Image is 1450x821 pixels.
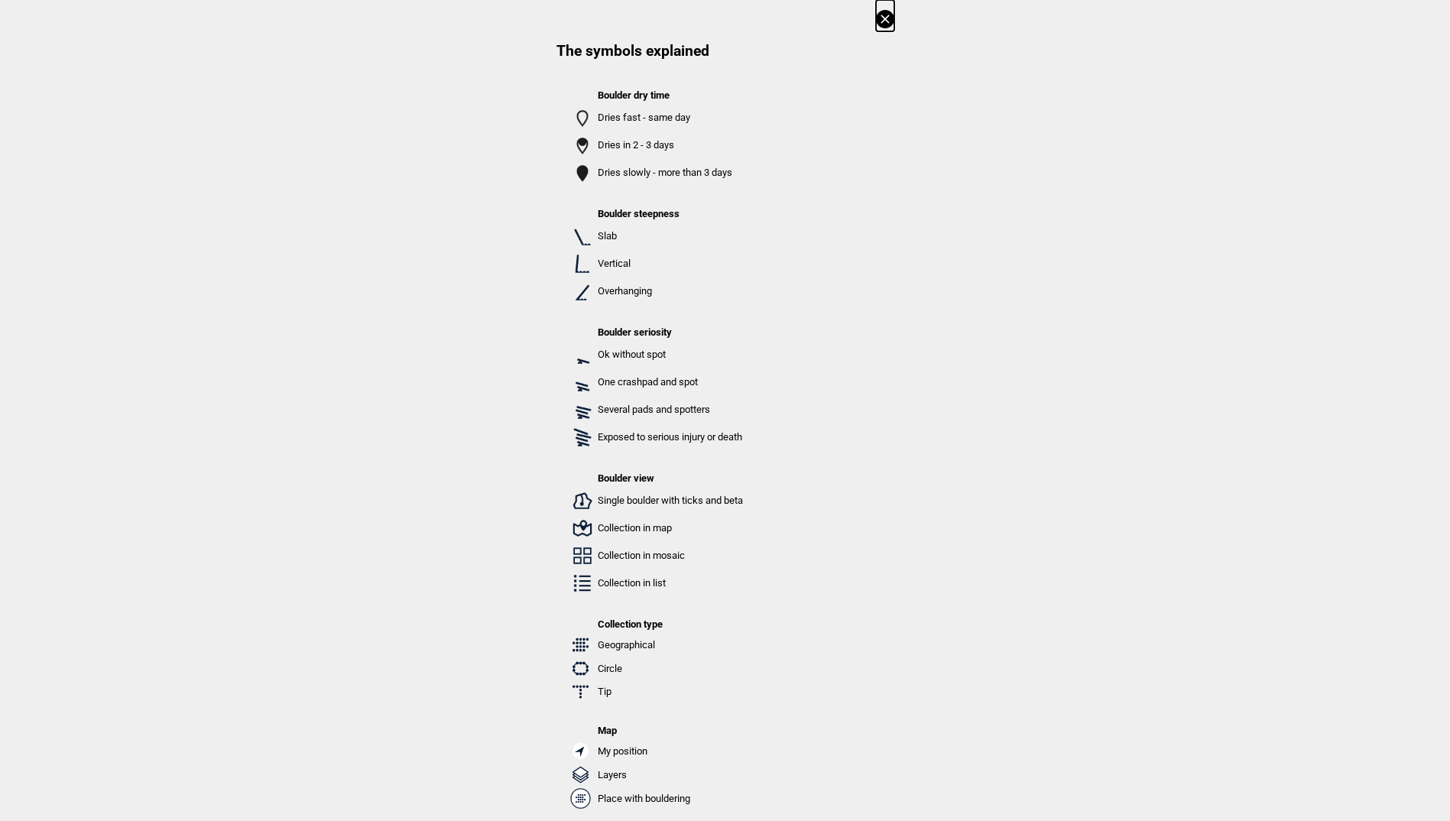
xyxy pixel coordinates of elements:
[598,638,800,653] p: Geographical
[598,576,800,591] p: Collection in list
[598,138,800,153] p: Dries in 2 - 3 days
[598,661,800,677] p: Circle
[598,89,670,101] strong: Boulder dry time
[598,493,800,508] p: Single boulder with ticks and beta
[598,684,800,699] p: Tip
[598,767,800,783] p: Layers
[598,256,800,271] p: Vertical
[598,791,800,806] p: Place with bouldering
[598,402,800,417] p: Several pads and spotters
[598,548,800,563] p: Collection in mosaic
[598,326,672,338] strong: Boulder seriosity
[598,284,800,299] p: Overhanging
[598,618,663,630] strong: Collection type
[598,472,654,484] strong: Boulder view
[556,42,709,60] span: The symbols explained
[598,430,800,445] p: Exposed to serious injury or death
[598,744,800,759] p: My position
[598,347,800,362] p: Ok without spot
[598,521,800,536] p: Collection in map
[598,165,800,180] p: Dries slowly - more than 3 days
[598,725,617,736] strong: Map
[598,375,800,390] p: One crashpad and spot
[598,110,800,125] p: Dries fast - same day
[598,208,680,219] strong: Boulder steepness
[598,229,800,244] p: Slab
